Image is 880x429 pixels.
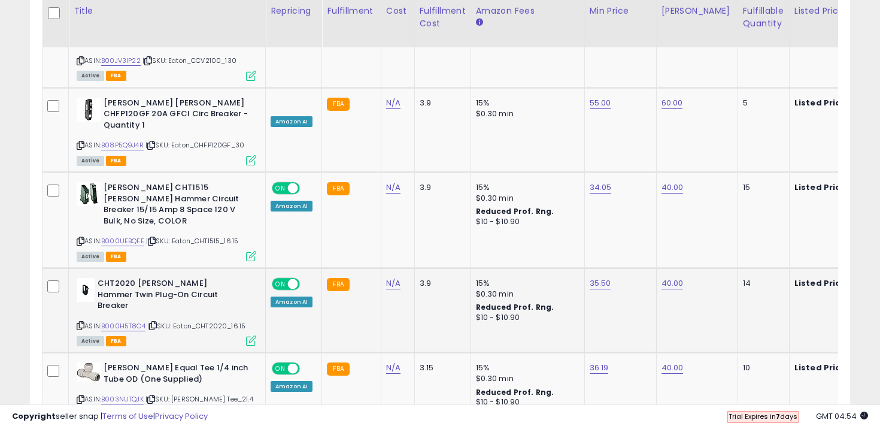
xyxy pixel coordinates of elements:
a: N/A [386,182,400,194]
div: 14 [743,278,780,289]
a: B08P5Q9J4R [101,140,144,150]
div: 3.15 [420,362,462,373]
div: 3.9 [420,182,462,193]
div: [PERSON_NAME] [661,5,733,17]
div: $10 - $10.90 [476,313,575,323]
div: 3.9 [420,278,462,289]
b: 7 [776,412,780,421]
div: Cost [386,5,409,17]
img: 51E6jfLEKvL._SL40_.jpg [77,182,101,206]
span: OFF [298,364,317,374]
div: ASIN: [77,362,256,418]
div: $0.30 min [476,373,575,384]
small: FBA [327,182,349,195]
span: ON [273,279,288,289]
div: Fulfillment [327,5,375,17]
a: 34.05 [590,182,612,194]
small: FBA [327,362,349,376]
b: [PERSON_NAME] Equal Tee 1/4 inch Tube OD (One Supplied) [104,362,249,388]
span: All listings currently available for purchase on Amazon [77,252,104,262]
div: 15 [743,182,780,193]
div: 15% [476,182,575,193]
img: 21rrSk89DML._SL40_.jpg [77,278,95,302]
div: Amazon AI [271,116,312,127]
small: FBA [327,278,349,291]
b: Listed Price: [794,277,849,289]
span: All listings currently available for purchase on Amazon [77,336,104,346]
a: Terms of Use [102,410,153,422]
span: 2025-10-11 04:54 GMT [816,410,868,422]
span: FBA [106,156,126,166]
span: ON [273,183,288,194]
a: B000UEBQFE [101,236,144,246]
div: Title [74,5,260,17]
div: ASIN: [77,182,256,260]
div: Amazon AI [271,297,312,307]
b: Listed Price: [794,182,849,193]
span: All listings currently available for purchase on Amazon [77,71,104,81]
b: Listed Price: [794,362,849,373]
a: 55.00 [590,97,611,109]
div: 5 [743,98,780,108]
div: ASIN: [77,98,256,164]
div: 15% [476,278,575,289]
div: Min Price [590,5,651,17]
div: ASIN: [77,278,256,345]
div: $0.30 min [476,289,575,300]
a: N/A [386,97,400,109]
strong: Copyright [12,410,56,422]
span: FBA [106,71,126,81]
small: FBA [327,98,349,111]
b: Reduced Prof. Rng. [476,206,554,216]
a: Privacy Policy [155,410,208,422]
a: 40.00 [661,277,684,289]
b: CHT2020 [PERSON_NAME] Hammer Twin Plug-On Circuit Breaker [98,278,243,315]
div: ASIN: [77,2,256,80]
a: 35.50 [590,277,611,289]
span: FBA [106,252,126,262]
div: seller snap | | [12,411,208,422]
span: | SKU: Eaton_CHT1515_16.15 [146,236,238,246]
div: 15% [476,98,575,108]
a: B00JV3IP22 [101,56,141,66]
div: Repricing [271,5,317,17]
span: OFF [298,183,317,194]
span: | SKU: Eaton_CHFP120GF_30 [145,140,244,150]
a: 40.00 [661,182,684,194]
div: 15% [476,362,575,373]
a: N/A [386,362,400,374]
div: 10 [743,362,780,373]
span: All listings currently available for purchase on Amazon [77,156,104,166]
img: 4137WZJ0LCL._SL40_.jpg [77,362,101,382]
a: 60.00 [661,97,683,109]
small: Amazon Fees. [476,17,483,28]
b: Reduced Prof. Rng. [476,387,554,397]
a: 36.19 [590,362,609,374]
div: 3.9 [420,98,462,108]
b: [PERSON_NAME] [PERSON_NAME] CHFP120GF 20A GFCI Circ Breaker - Quantity 1 [104,98,249,134]
div: Amazon Fees [476,5,579,17]
span: FBA [106,336,126,346]
img: 31qgVdRk8jL._SL40_.jpg [77,98,101,122]
b: Listed Price: [794,97,849,108]
div: Amazon AI [271,201,312,212]
span: Trial Expires in days [729,412,797,421]
div: $0.30 min [476,193,575,204]
div: $0.30 min [476,108,575,119]
b: [PERSON_NAME] CHT1515 [PERSON_NAME] Hammer Circuit Breaker 15/15 Amp 8 Space 120 V Bulk, No Size,... [104,182,249,229]
b: Reduced Prof. Rng. [476,302,554,312]
span: | SKU: Eaton_CCV2100_130 [142,56,236,65]
span: OFF [298,279,317,289]
div: Fulfillment Cost [420,5,466,30]
a: 40.00 [661,362,684,374]
span: | SKU: Eaton_CHT2020_16.15 [147,321,245,331]
div: Amazon AI [271,381,312,392]
a: B000H5T8C4 [101,321,145,331]
a: N/A [386,277,400,289]
div: Fulfillable Quantity [743,5,784,30]
div: $10 - $10.90 [476,217,575,227]
span: ON [273,364,288,374]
